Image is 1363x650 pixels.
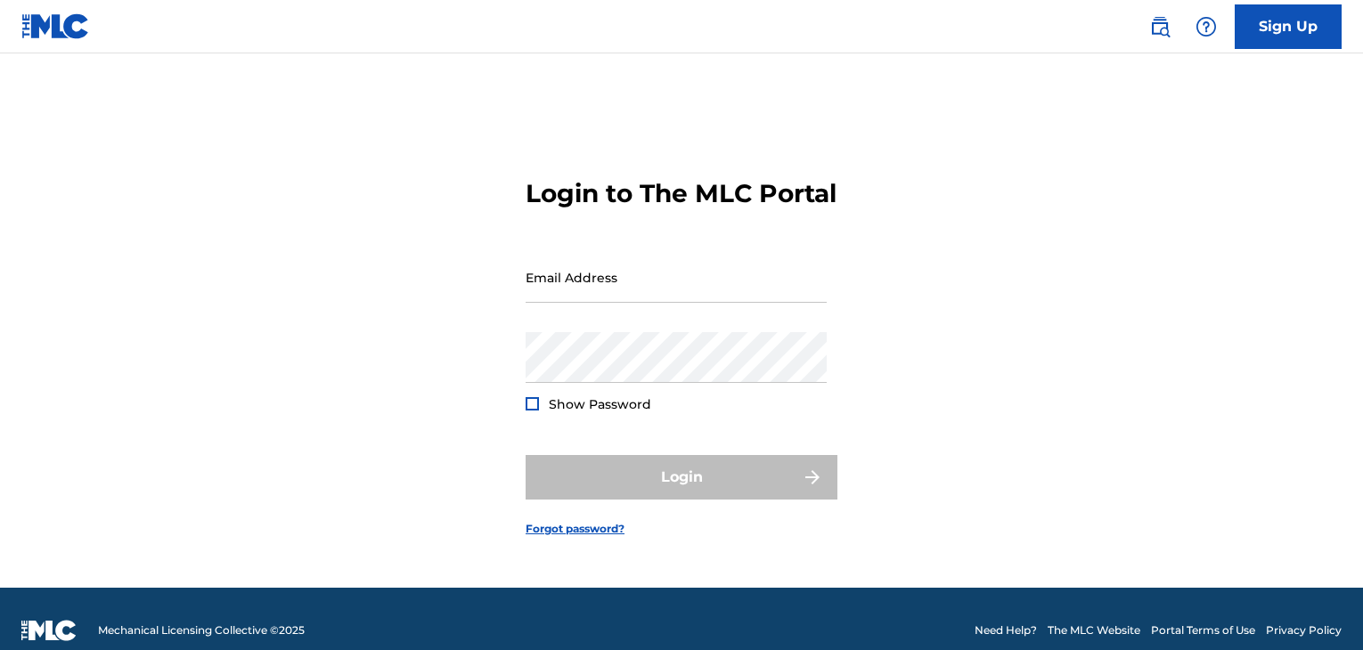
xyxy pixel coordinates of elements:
[526,521,624,537] a: Forgot password?
[549,396,651,412] span: Show Password
[526,178,837,209] h3: Login to The MLC Portal
[21,13,90,39] img: MLC Logo
[1048,622,1140,638] a: The MLC Website
[1149,16,1171,37] img: search
[98,622,305,638] span: Mechanical Licensing Collective © 2025
[1188,9,1224,45] div: Help
[1151,622,1255,638] a: Portal Terms of Use
[1196,16,1217,37] img: help
[975,622,1037,638] a: Need Help?
[1235,4,1342,49] a: Sign Up
[21,620,77,641] img: logo
[1274,565,1363,650] iframe: Chat Widget
[1142,9,1178,45] a: Public Search
[1266,622,1342,638] a: Privacy Policy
